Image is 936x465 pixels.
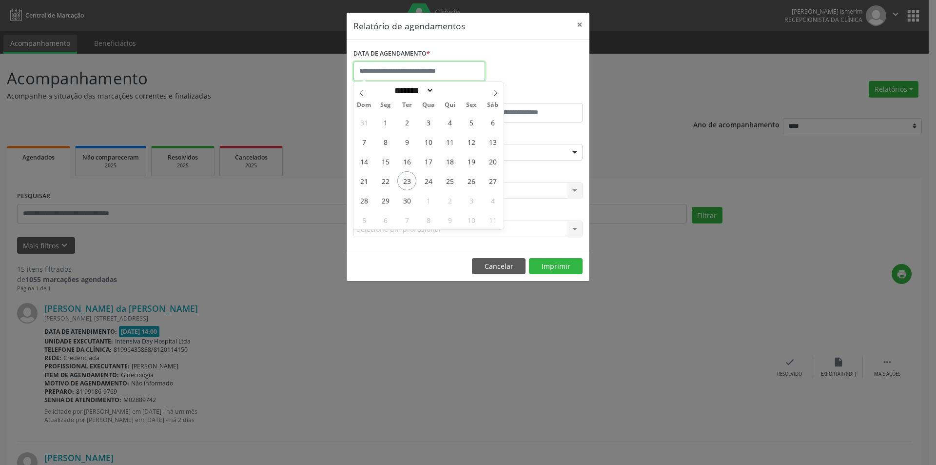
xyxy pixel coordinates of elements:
[483,191,502,210] span: Outubro 4, 2025
[396,102,418,108] span: Ter
[440,171,459,190] span: Setembro 25, 2025
[419,113,438,132] span: Setembro 3, 2025
[397,210,416,229] span: Outubro 7, 2025
[419,132,438,151] span: Setembro 10, 2025
[462,132,481,151] span: Setembro 12, 2025
[570,13,589,37] button: Close
[354,171,373,190] span: Setembro 21, 2025
[397,191,416,210] span: Setembro 30, 2025
[375,102,396,108] span: Seg
[483,171,502,190] span: Setembro 27, 2025
[376,152,395,171] span: Setembro 15, 2025
[354,210,373,229] span: Outubro 5, 2025
[440,132,459,151] span: Setembro 11, 2025
[483,210,502,229] span: Outubro 11, 2025
[440,113,459,132] span: Setembro 4, 2025
[419,210,438,229] span: Outubro 8, 2025
[439,102,461,108] span: Qui
[440,191,459,210] span: Outubro 2, 2025
[353,20,465,32] h5: Relatório de agendamentos
[376,191,395,210] span: Setembro 29, 2025
[397,152,416,171] span: Setembro 16, 2025
[376,210,395,229] span: Outubro 6, 2025
[419,152,438,171] span: Setembro 17, 2025
[462,152,481,171] span: Setembro 19, 2025
[354,191,373,210] span: Setembro 28, 2025
[529,258,583,275] button: Imprimir
[482,102,504,108] span: Sáb
[376,132,395,151] span: Setembro 8, 2025
[472,258,526,275] button: Cancelar
[376,113,395,132] span: Setembro 1, 2025
[462,191,481,210] span: Outubro 3, 2025
[354,132,373,151] span: Setembro 7, 2025
[354,152,373,171] span: Setembro 14, 2025
[419,191,438,210] span: Outubro 1, 2025
[440,210,459,229] span: Outubro 9, 2025
[418,102,439,108] span: Qua
[397,171,416,190] span: Setembro 23, 2025
[353,46,430,61] label: DATA DE AGENDAMENTO
[462,113,481,132] span: Setembro 5, 2025
[391,85,434,96] select: Month
[470,88,583,103] label: ATÉ
[440,152,459,171] span: Setembro 18, 2025
[483,152,502,171] span: Setembro 20, 2025
[483,113,502,132] span: Setembro 6, 2025
[397,132,416,151] span: Setembro 9, 2025
[462,210,481,229] span: Outubro 10, 2025
[353,102,375,108] span: Dom
[462,171,481,190] span: Setembro 26, 2025
[434,85,466,96] input: Year
[354,113,373,132] span: Agosto 31, 2025
[461,102,482,108] span: Sex
[419,171,438,190] span: Setembro 24, 2025
[397,113,416,132] span: Setembro 2, 2025
[376,171,395,190] span: Setembro 22, 2025
[483,132,502,151] span: Setembro 13, 2025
